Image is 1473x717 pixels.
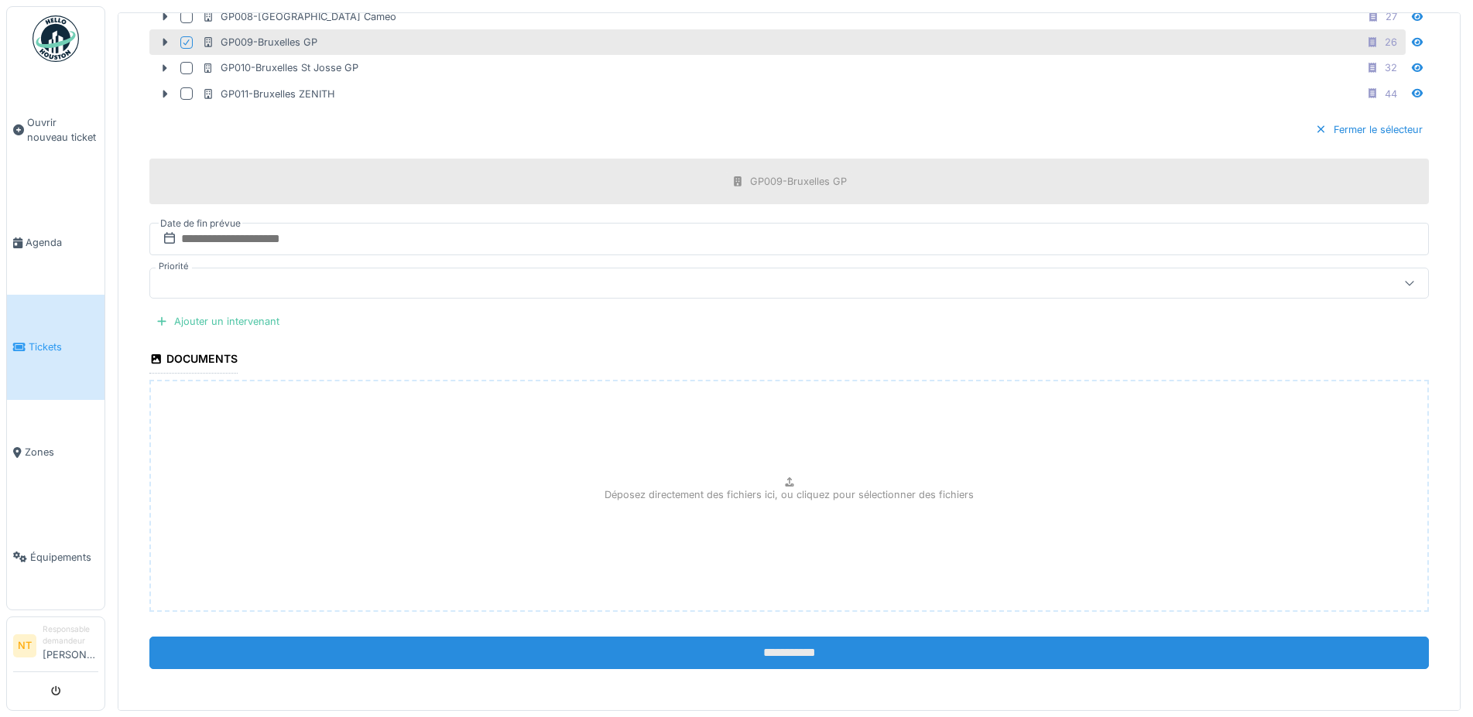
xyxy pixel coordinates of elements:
[7,295,104,400] a: Tickets
[13,623,98,672] a: NT Responsable demandeur[PERSON_NAME]
[26,235,98,250] span: Agenda
[149,311,286,332] div: Ajouter un intervenant
[1385,35,1397,50] div: 26
[1385,87,1397,101] div: 44
[27,115,98,145] span: Ouvrir nouveau ticket
[7,504,104,609] a: Équipements
[13,634,36,657] li: NT
[29,340,98,354] span: Tickets
[7,70,104,190] a: Ouvrir nouveau ticket
[149,347,238,374] div: Documents
[202,60,358,75] div: GP010-Bruxelles St Josse GP
[1385,60,1397,75] div: 32
[43,623,98,668] li: [PERSON_NAME]
[43,623,98,647] div: Responsable demandeur
[1309,119,1429,140] div: Fermer le sélecteur
[7,400,104,505] a: Zones
[202,35,317,50] div: GP009-Bruxelles GP
[7,190,104,295] a: Agenda
[30,550,98,565] span: Équipements
[605,487,974,502] p: Déposez directement des fichiers ici, ou cliquez pour sélectionner des fichiers
[25,445,98,459] span: Zones
[156,260,192,273] label: Priorité
[202,9,396,24] div: GP008-[GEOGRAPHIC_DATA] Cameo
[33,15,79,62] img: Badge_color-CXgf-gQk.svg
[1386,9,1397,24] div: 27
[750,174,847,189] div: GP009-Bruxelles GP
[202,87,335,101] div: GP011-Bruxelles ZENITH
[159,215,242,232] label: Date de fin prévue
